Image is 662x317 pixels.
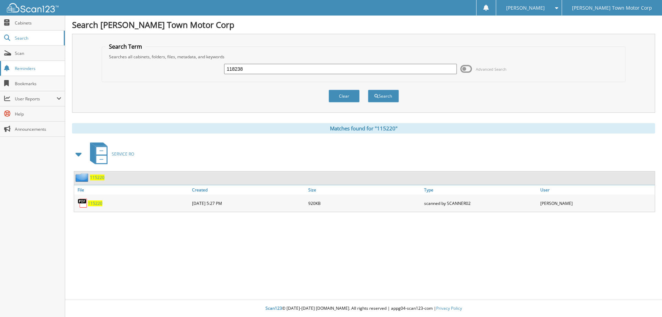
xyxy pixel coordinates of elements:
span: Scan123 [265,305,282,311]
span: Scan [15,50,61,56]
a: User [539,185,655,195]
a: File [74,185,190,195]
button: Search [368,90,399,102]
span: User Reports [15,96,57,102]
a: Type [422,185,539,195]
span: Search [15,35,60,41]
a: Created [190,185,307,195]
div: [PERSON_NAME] [539,196,655,210]
span: Cabinets [15,20,61,26]
a: Privacy Policy [436,305,462,311]
div: [DATE] 5:27 PM [190,196,307,210]
img: scan123-logo-white.svg [7,3,59,12]
a: 115220 [90,175,104,180]
a: 115220 [88,200,102,206]
div: Searches all cabinets, folders, files, metadata, and keywords [106,54,622,60]
span: [PERSON_NAME] [506,6,545,10]
a: SERVICE RO [86,140,134,168]
h1: Search [PERSON_NAME] Town Motor Corp [72,19,655,30]
img: folder2.png [76,173,90,182]
span: Bookmarks [15,81,61,87]
img: PDF.png [78,198,88,208]
div: scanned by SCANNER02 [422,196,539,210]
div: Matches found for "115220" [72,123,655,133]
span: Reminders [15,66,61,71]
span: SERVICE RO [112,151,134,157]
button: Clear [329,90,360,102]
iframe: Chat Widget [628,284,662,317]
span: [PERSON_NAME] Town Motor Corp [572,6,652,10]
div: 920KB [307,196,423,210]
span: Help [15,111,61,117]
div: © [DATE]-[DATE] [DOMAIN_NAME]. All rights reserved | appg04-scan123-com | [65,300,662,317]
span: Advanced Search [476,67,506,72]
span: Announcements [15,126,61,132]
legend: Search Term [106,43,146,50]
a: Size [307,185,423,195]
